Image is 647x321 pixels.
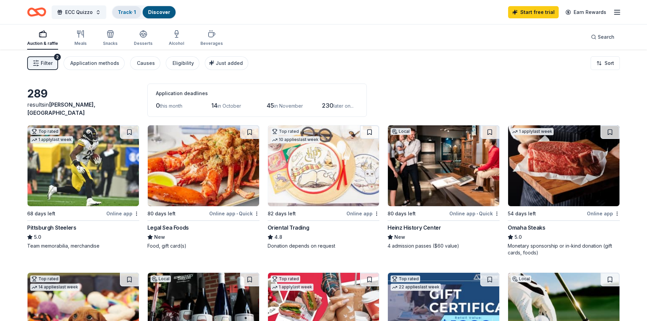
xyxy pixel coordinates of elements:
button: ECC Quizzo [52,5,106,19]
div: Local [391,128,411,135]
div: Desserts [134,41,152,46]
div: Application deadlines [156,89,358,97]
div: 22 applies last week [391,284,441,291]
a: Discover [148,9,170,15]
button: Auction & raffle [27,27,58,50]
div: 289 [27,87,139,101]
div: 14 applies last week [30,284,79,291]
div: Snacks [103,41,118,46]
div: Pittsburgh Steelers [27,224,76,232]
div: 1 apply last week [271,284,313,291]
span: Search [598,33,614,41]
button: Sort [591,56,620,70]
button: Snacks [103,27,118,50]
img: Image for Omaha Steaks [508,125,619,206]
div: 10 applies last week [271,136,320,143]
div: Local [150,275,171,282]
span: later on... [334,103,354,109]
span: 14 [211,102,217,109]
div: 1 apply last week [511,128,554,135]
button: Eligibility [166,56,199,70]
a: Image for Legal Sea Foods80 days leftOnline app•QuickLegal Sea FoodsNewFood, gift card(s) [147,125,259,249]
button: Causes [130,56,160,70]
span: ECC Quizzo [65,8,93,16]
div: Top rated [271,128,300,135]
img: Image for Legal Sea Foods [148,125,259,206]
div: Top rated [271,275,300,282]
div: Causes [137,59,155,67]
div: Heinz History Center [388,224,441,232]
div: Alcohol [169,41,184,46]
span: 5.0 [515,233,522,241]
button: Alcohol [169,27,184,50]
div: 4 admission passes ($60 value) [388,243,500,249]
div: Application methods [70,59,119,67]
button: Track· 1Discover [112,5,176,19]
button: Just added [205,56,248,70]
a: Image for Omaha Steaks 1 applylast week54 days leftOnline appOmaha Steaks5.0Monetary sponsorship ... [508,125,620,256]
span: Sort [605,59,614,67]
div: Top rated [391,275,420,282]
a: Image for Oriental TradingTop rated10 applieslast week82 days leftOnline appOriental Trading4.8Do... [268,125,380,249]
div: Auction & raffle [27,41,58,46]
span: in November [274,103,303,109]
div: Online app Quick [449,209,500,218]
div: 68 days left [27,210,55,218]
div: 80 days left [388,210,416,218]
div: results [27,101,139,117]
div: Donation depends on request [268,243,380,249]
button: Application methods [64,56,125,70]
button: Filter2 [27,56,58,70]
span: New [394,233,405,241]
span: 4.8 [274,233,282,241]
div: 80 days left [147,210,176,218]
a: Start free trial [508,6,559,18]
div: Online app [106,209,139,218]
button: Meals [74,27,87,50]
div: 82 days left [268,210,296,218]
div: Top rated [30,128,60,135]
span: • [477,211,478,216]
span: 5.0 [34,233,41,241]
div: 54 days left [508,210,536,218]
span: 0 [156,102,160,109]
span: Just added [216,60,243,66]
button: Beverages [200,27,223,50]
img: Image for Pittsburgh Steelers [28,125,139,206]
div: Omaha Steaks [508,224,545,232]
span: in [27,101,95,116]
a: Home [27,4,46,20]
img: Image for Heinz History Center [388,125,499,206]
img: Image for Oriental Trading [268,125,379,206]
span: New [154,233,165,241]
div: Food, gift card(s) [147,243,259,249]
div: Meals [74,41,87,46]
span: [PERSON_NAME], [GEOGRAPHIC_DATA] [27,101,95,116]
button: Desserts [134,27,152,50]
div: Online app [587,209,620,218]
div: 1 apply last week [30,136,73,143]
div: Team memorabilia, merchandise [27,243,139,249]
span: Filter [41,59,53,67]
span: in October [217,103,241,109]
span: this month [160,103,182,109]
div: Beverages [200,41,223,46]
div: Monetary sponsorship or in-kind donation (gift cards, foods) [508,243,620,256]
a: Earn Rewards [561,6,610,18]
a: Image for Pittsburgh SteelersTop rated1 applylast week68 days leftOnline appPittsburgh Steelers5.... [27,125,139,249]
div: Online app Quick [209,209,259,218]
span: • [236,211,238,216]
div: 2 [54,54,61,60]
div: Oriental Trading [268,224,309,232]
div: Local [511,275,531,282]
div: Eligibility [173,59,194,67]
button: Search [586,30,620,44]
span: 230 [322,102,334,109]
div: Online app [346,209,379,218]
a: Image for Heinz History CenterLocal80 days leftOnline app•QuickHeinz History CenterNew4 admission... [388,125,500,249]
a: Track· 1 [118,9,136,15]
span: 45 [267,102,274,109]
div: Legal Sea Foods [147,224,189,232]
div: Top rated [30,275,60,282]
